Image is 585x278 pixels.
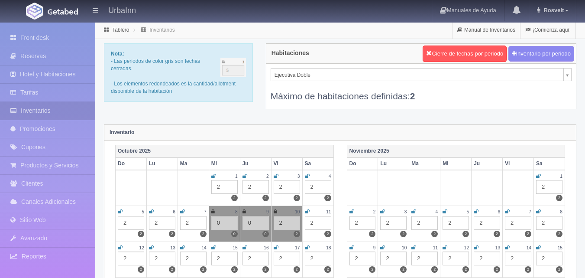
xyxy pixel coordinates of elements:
label: 2 [324,266,331,273]
small: 6 [498,209,500,214]
label: 0 [231,231,238,237]
label: 2 [369,231,375,237]
div: Máximo de habitaciones definidas: [271,81,572,102]
img: Getabed [26,3,43,20]
small: 12 [464,245,469,250]
div: 2 [305,180,331,194]
th: Noviembre 2025 [347,145,565,157]
label: 2 [138,231,144,237]
label: 2 [400,266,407,273]
label: 2 [231,266,238,273]
small: 7 [204,209,207,214]
div: 2 [349,252,376,265]
div: 2 [305,216,331,230]
th: Ju [472,157,503,170]
small: 12 [139,245,144,250]
small: 10 [295,209,300,214]
a: Tablero [112,27,129,33]
label: 2 [462,266,469,273]
th: Do [116,157,147,170]
label: 2 [556,231,562,237]
label: 2 [294,231,300,237]
div: 2 [274,216,300,230]
small: 16 [264,245,268,250]
div: 2 [149,216,175,230]
label: 2 [556,266,562,273]
div: 2 [274,180,300,194]
div: 2 [411,216,438,230]
th: Ju [240,157,271,170]
div: 2 [536,180,562,194]
img: Getabed [48,8,78,15]
div: 2 [242,180,269,194]
label: 2 [431,231,438,237]
th: Octubre 2025 [116,145,334,157]
small: 14 [201,245,206,250]
th: Vi [503,157,534,170]
label: 2 [525,231,531,237]
th: Sa [534,157,565,170]
label: 2 [169,266,175,273]
small: 4 [436,209,438,214]
div: 2 [380,252,407,265]
label: 2 [200,266,207,273]
label: 2 [294,195,300,201]
small: 14 [527,245,531,250]
div: 2 [536,252,562,265]
th: Lu [146,157,178,170]
small: 5 [467,209,469,214]
div: 2 [180,216,207,230]
th: Mi [440,157,472,170]
small: 2 [266,174,269,179]
button: Inventario por periodo [508,46,574,62]
div: 2 [211,252,238,265]
label: 2 [324,231,331,237]
th: Do [347,157,378,170]
small: 4 [329,174,331,179]
label: 2 [462,231,469,237]
div: 2 [474,216,500,230]
div: 2 [349,216,376,230]
small: 13 [495,245,500,250]
small: 6 [173,209,175,214]
b: 2 [410,91,415,101]
label: 2 [494,231,500,237]
span: Rosvelt [541,7,564,13]
div: 2 [305,252,331,265]
a: Manual de Inventarios [452,22,520,39]
a: ¡Comienza aquí! [520,22,575,39]
small: 3 [297,174,300,179]
small: 1 [560,174,562,179]
label: 2 [556,195,562,201]
div: 2 [242,252,269,265]
div: 2 [180,252,207,265]
button: Cierre de fechas por periodo [423,46,507,62]
th: Mi [209,157,240,170]
div: 2 [274,252,300,265]
small: 13 [171,245,175,250]
a: Inventarios [149,27,175,33]
small: 5 [142,209,144,214]
small: 1 [235,174,238,179]
h4: UrbaInn [108,4,136,15]
th: Vi [271,157,302,170]
small: 11 [326,209,331,214]
small: 15 [558,245,562,250]
label: 2 [169,231,175,237]
label: 2 [231,195,238,201]
small: 11 [433,245,438,250]
div: 2 [505,216,531,230]
div: 2 [149,252,175,265]
label: 0 [262,231,269,237]
small: 15 [233,245,237,250]
label: 2 [262,266,269,273]
small: 2 [373,209,376,214]
label: 2 [294,266,300,273]
span: Ejecutiva Doble [275,69,560,82]
label: 2 [138,266,144,273]
div: 0 [211,216,238,230]
label: 2 [369,266,375,273]
small: 9 [373,245,376,250]
h4: Habitaciones [271,50,309,56]
div: 2 [536,216,562,230]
